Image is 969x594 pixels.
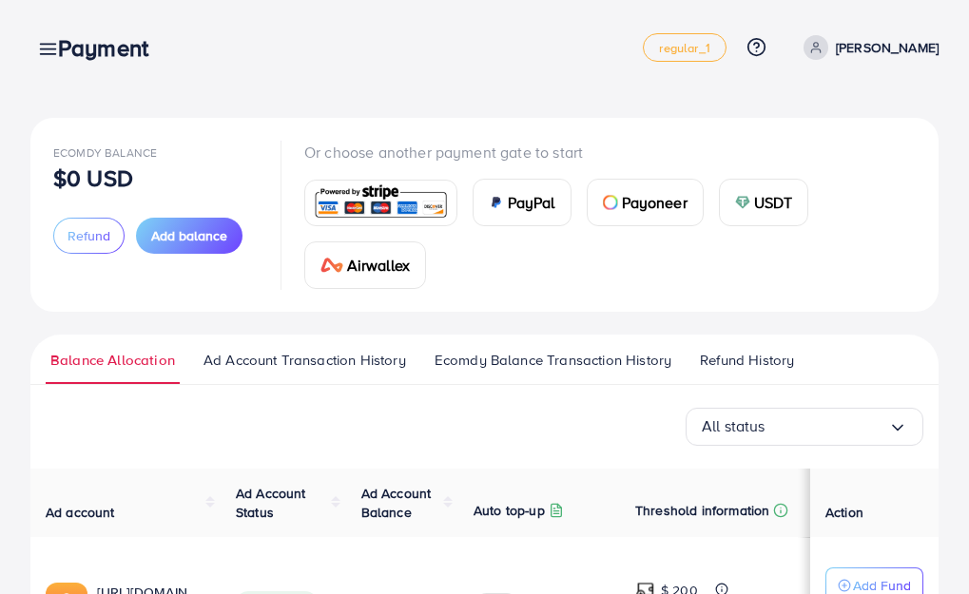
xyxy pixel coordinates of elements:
[700,350,794,371] span: Refund History
[53,166,133,189] p: $0 USD
[311,182,451,223] img: card
[320,258,343,273] img: card
[888,508,955,580] iframe: Chat
[53,144,157,161] span: Ecomdy Balance
[50,350,175,371] span: Balance Allocation
[622,191,688,214] span: Payoneer
[635,499,769,522] p: Threshold information
[686,408,923,446] div: Search for option
[702,412,766,441] span: All status
[603,195,618,210] img: card
[46,503,115,522] span: Ad account
[151,226,227,245] span: Add balance
[587,179,704,226] a: cardPayoneer
[53,218,125,254] button: Refund
[489,195,504,210] img: card
[474,499,545,522] p: Auto top-up
[473,179,572,226] a: cardPayPal
[304,180,457,226] a: card
[754,191,793,214] span: USDT
[347,254,410,277] span: Airwallex
[203,350,406,371] span: Ad Account Transaction History
[796,35,939,60] a: [PERSON_NAME]
[643,33,726,62] a: regular_1
[508,191,555,214] span: PayPal
[58,34,164,62] h3: Payment
[136,218,242,254] button: Add balance
[304,241,426,289] a: cardAirwallex
[236,484,306,522] span: Ad Account Status
[836,36,939,59] p: [PERSON_NAME]
[766,412,888,441] input: Search for option
[719,179,809,226] a: cardUSDT
[68,226,110,245] span: Refund
[659,42,709,54] span: regular_1
[361,484,432,522] span: Ad Account Balance
[304,141,916,163] p: Or choose another payment gate to start
[735,195,750,210] img: card
[825,503,863,522] span: Action
[435,350,671,371] span: Ecomdy Balance Transaction History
